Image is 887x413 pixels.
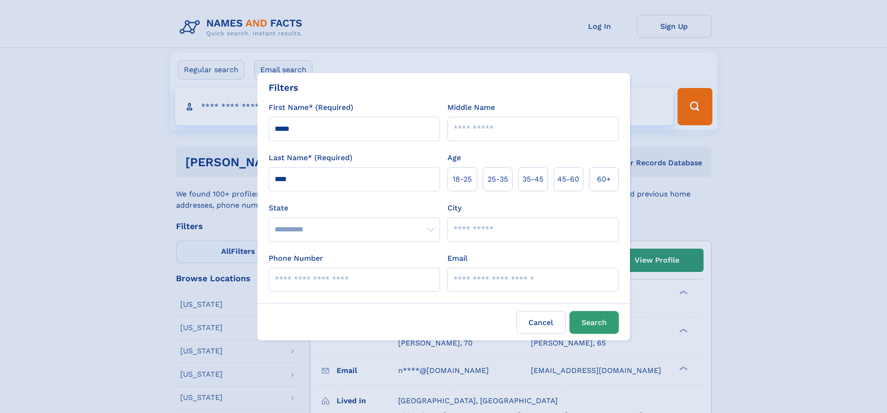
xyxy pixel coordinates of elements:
label: Last Name* (Required) [269,152,352,163]
label: Cancel [516,311,566,334]
label: Email [447,253,467,264]
label: Middle Name [447,102,495,113]
span: 45‑60 [557,174,579,185]
label: Age [447,152,461,163]
label: State [269,203,440,214]
button: Search [569,311,619,334]
label: First Name* (Required) [269,102,353,113]
span: 60+ [597,174,611,185]
div: Filters [269,81,298,95]
span: 18‑25 [453,174,472,185]
span: 25‑35 [488,174,508,185]
span: 35‑45 [522,174,543,185]
label: Phone Number [269,253,323,264]
label: City [447,203,461,214]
